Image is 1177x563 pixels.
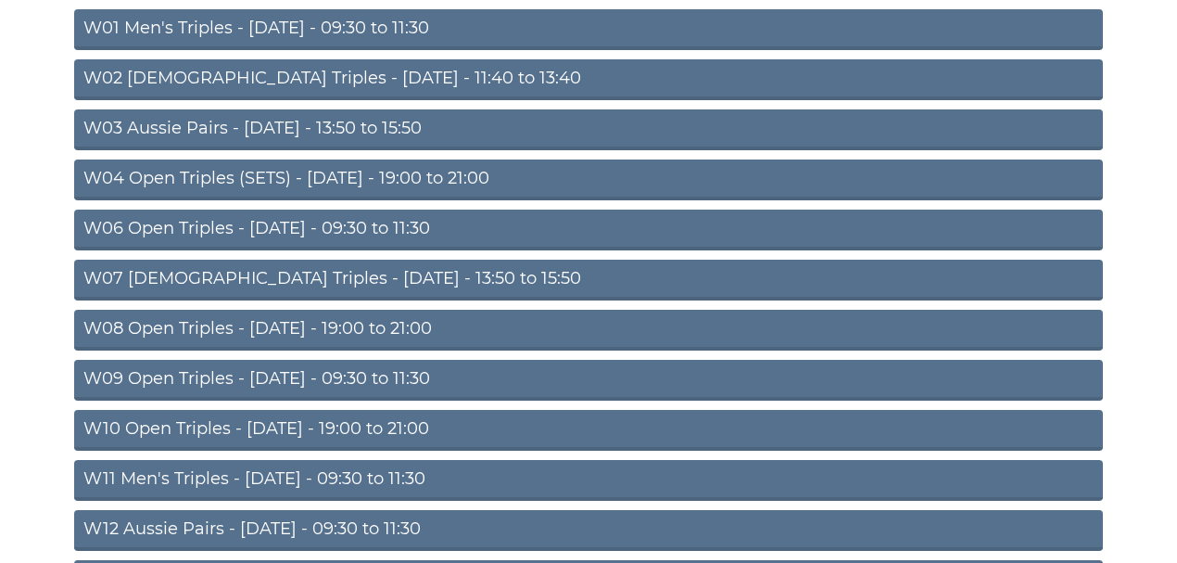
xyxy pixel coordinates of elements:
a: W07 [DEMOGRAPHIC_DATA] Triples - [DATE] - 13:50 to 15:50 [74,260,1103,301]
a: W09 Open Triples - [DATE] - 09:30 to 11:30 [74,360,1103,401]
a: W01 Men's Triples - [DATE] - 09:30 to 11:30 [74,9,1103,50]
a: W02 [DEMOGRAPHIC_DATA] Triples - [DATE] - 11:40 to 13:40 [74,59,1103,100]
a: W08 Open Triples - [DATE] - 19:00 to 21:00 [74,310,1103,351]
a: W04 Open Triples (SETS) - [DATE] - 19:00 to 21:00 [74,160,1103,200]
a: W11 Men's Triples - [DATE] - 09:30 to 11:30 [74,460,1103,501]
a: W06 Open Triples - [DATE] - 09:30 to 11:30 [74,210,1103,250]
a: W10 Open Triples - [DATE] - 19:00 to 21:00 [74,410,1103,451]
a: W12 Aussie Pairs - [DATE] - 09:30 to 11:30 [74,510,1103,551]
a: W03 Aussie Pairs - [DATE] - 13:50 to 15:50 [74,109,1103,150]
